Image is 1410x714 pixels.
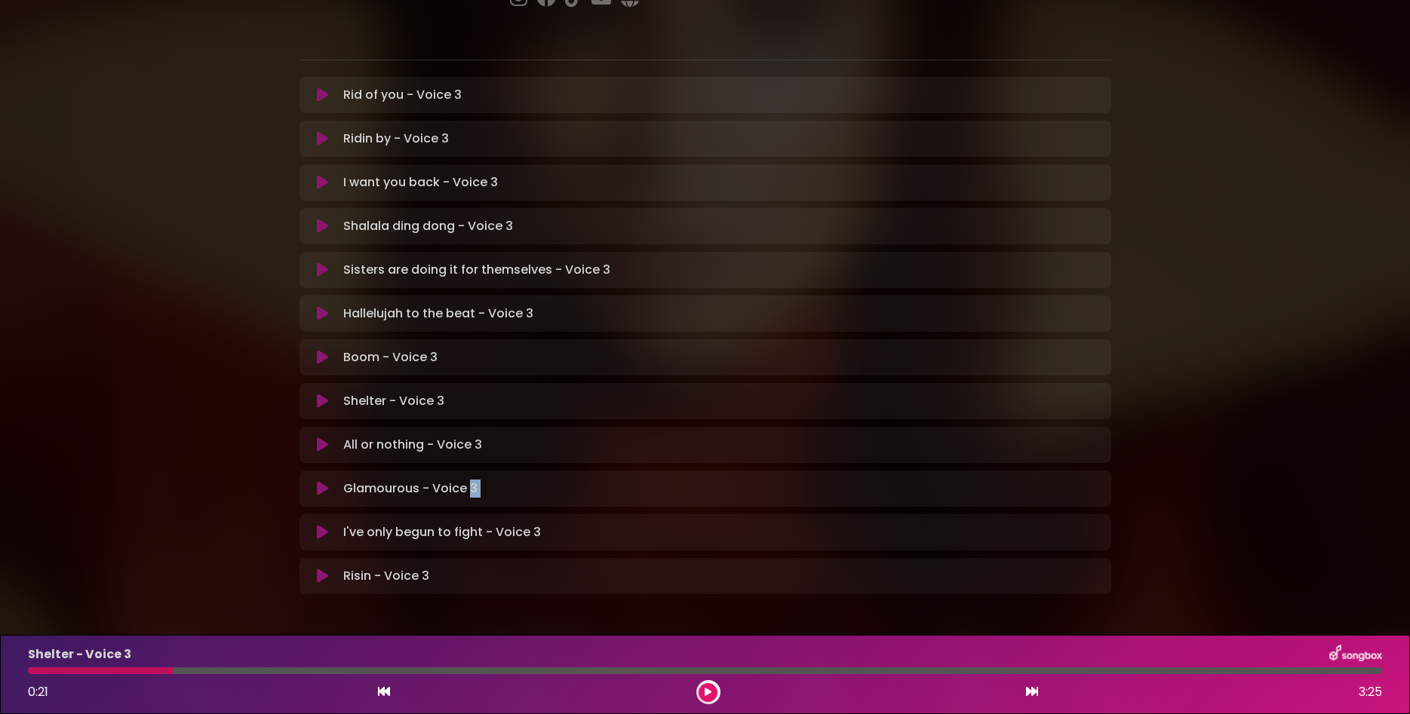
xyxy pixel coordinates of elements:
[343,392,444,410] p: Shelter - Voice 3
[343,523,541,541] p: I've only begun to fight - Voice 3
[343,173,498,192] p: I want you back - Voice 3
[343,217,513,235] p: Shalala ding dong - Voice 3
[1329,645,1382,664] img: songbox-logo-white.png
[343,348,438,366] p: Boom - Voice 3
[343,86,462,104] p: Rid of you - Voice 3
[343,130,449,148] p: Ridin by - Voice 3
[343,567,429,585] p: Risin - Voice 3
[343,305,533,323] p: Hallelujah to the beat - Voice 3
[28,645,131,663] p: Shelter - Voice 3
[343,436,482,454] p: All or nothing - Voice 3
[343,261,610,279] p: Sisters are doing it for themselves - Voice 3
[343,480,478,498] p: Glamourous - Voice 3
